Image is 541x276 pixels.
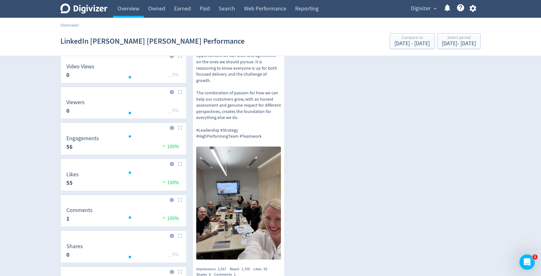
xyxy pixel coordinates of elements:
span: 100% [161,143,179,150]
span: _ 0% [169,107,179,114]
span: Digivizer [411,3,431,14]
img: positive-performance.svg [161,179,167,184]
img: Placeholder [178,198,182,202]
strong: 0 [66,251,70,259]
a: Overview [60,22,78,28]
img: positive-performance.svg [161,215,167,220]
img: Placeholder [178,90,182,94]
svg: Video Views 0 [63,64,184,80]
button: Select period[DATE]- [DATE] [437,33,481,49]
dt: Engagements [66,135,99,142]
div: Compare to [394,35,430,41]
span: 100% [161,179,179,186]
span: 55 [264,267,267,272]
h1: LinkedIn [PERSON_NAME] [PERSON_NAME] Performance [60,31,245,51]
div: Impressions [196,267,230,272]
span: 100% [161,215,179,222]
svg: Viewers 0 [63,99,184,116]
svg: Shares 0 [63,243,184,260]
dt: Viewers [66,99,85,106]
button: Compare to[DATE] - [DATE] [390,33,435,49]
strong: 0 [66,71,70,79]
strong: 56 [66,143,73,151]
div: [DATE] - [DATE] [394,41,430,47]
span: _ 0% [169,251,179,258]
dt: Comments [66,207,93,214]
img: Placeholder [178,270,182,274]
iframe: Intercom live chat [520,254,535,270]
img: Placeholder [178,126,182,130]
strong: 1 [66,215,70,223]
span: expand_more [432,6,438,11]
span: / [78,22,79,28]
svg: Engagements 56 [63,135,184,152]
img: positive-performance.svg [161,143,167,148]
div: Likes [253,267,271,272]
img: Placeholder [178,234,182,238]
div: [DATE] - [DATE] [442,41,476,47]
svg: Comments 1 [63,207,184,224]
span: 1,705 [241,267,250,272]
img: Placeholder [178,162,182,166]
strong: 55 [66,179,73,187]
svg: Likes 55 [63,172,184,188]
dt: Video Views [66,63,94,70]
span: 1 [532,254,538,260]
div: Select period [442,35,476,41]
dt: Shares [66,243,83,250]
div: Reach [230,267,253,272]
dt: Likes [66,171,79,178]
span: _ 0% [169,72,179,78]
span: 2,557 [218,267,226,272]
button: Digivizer [409,3,438,14]
img: https://media.cf.digivizer.com/images/linkedin-1455007-urn:li:share:7379644176776421376-7f79c7330... [196,147,281,260]
strong: 0 [66,107,70,115]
